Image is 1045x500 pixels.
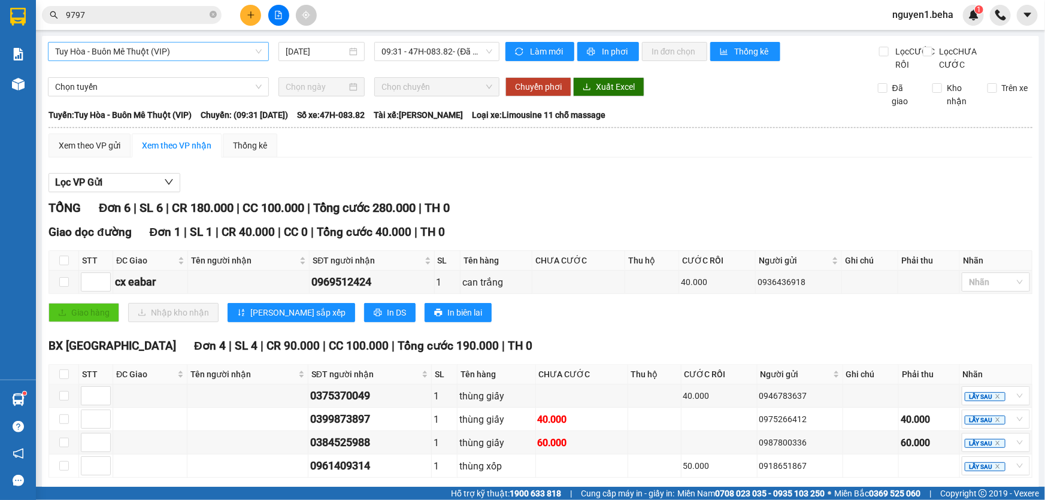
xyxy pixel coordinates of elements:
[128,303,219,322] button: downloadNhập kho nhận
[374,108,463,122] span: Tài xế: [PERSON_NAME]
[302,11,310,19] span: aim
[979,489,987,498] span: copyright
[233,139,267,152] div: Thống kê
[459,412,533,427] div: thùng giấy
[759,459,841,472] div: 0918651867
[965,392,1005,401] span: LẤY SAU
[462,275,530,290] div: can trắng
[13,421,24,432] span: question-circle
[758,275,840,289] div: 0936436918
[115,274,186,290] div: cx eabar
[261,339,263,353] span: |
[50,11,58,19] span: search
[250,306,346,319] span: [PERSON_NAME] sắp xếp
[510,489,561,498] strong: 1900 633 818
[210,11,217,18] span: close-circle
[965,462,1005,471] span: LẤY SAU
[901,412,958,427] div: 40.000
[759,413,841,426] div: 0975266412
[116,254,175,267] span: ĐC Giao
[311,274,432,290] div: 0969512424
[995,417,1001,423] span: close
[642,42,707,61] button: In đơn chọn
[577,42,639,61] button: printerIn phơi
[681,275,753,289] div: 40.000
[995,10,1006,20] img: phone-icon
[274,11,283,19] span: file-add
[308,431,432,454] td: 0384525988
[995,440,1001,446] span: close
[392,339,395,353] span: |
[172,201,234,215] span: CR 180.000
[759,254,829,267] span: Người gửi
[587,47,597,57] span: printer
[929,487,931,500] span: |
[596,80,635,93] span: Xuất Excel
[459,435,533,450] div: thùng giấy
[311,368,420,381] span: SĐT người nhận
[49,303,119,322] button: uploadGiao hàng
[899,365,960,384] th: Phải thu
[308,408,432,431] td: 0399873897
[425,201,450,215] span: TH 0
[942,81,978,108] span: Kho nhận
[310,457,430,474] div: 0961409314
[447,306,482,319] span: In biên lai
[834,487,920,500] span: Miền Bắc
[602,45,629,58] span: In phơi
[166,201,169,215] span: |
[997,81,1033,95] span: Trên xe
[190,225,213,239] span: SL 1
[49,110,192,120] b: Tuyến: Tuy Hòa - Buôn Mê Thuột (VIP)
[49,339,176,353] span: BX [GEOGRAPHIC_DATA]
[268,5,289,26] button: file-add
[536,365,628,384] th: CHƯA CƯỚC
[307,201,310,215] span: |
[278,225,281,239] span: |
[311,225,314,239] span: |
[140,201,163,215] span: SL 6
[965,416,1005,425] span: LẤY SAU
[310,411,430,428] div: 0399873897
[710,42,780,61] button: bar-chartThống kê
[505,77,571,96] button: Chuyển phơi
[420,225,445,239] span: TH 0
[142,139,211,152] div: Xem theo VP nhận
[286,80,347,93] input: Chọn ngày
[228,303,355,322] button: sort-ascending[PERSON_NAME] sắp xếp
[890,45,937,71] span: Lọc CƯỚC RỒI
[150,225,181,239] span: Đơn 1
[190,368,296,381] span: Tên người nhận
[898,251,959,271] th: Phải thu
[374,308,382,318] span: printer
[164,177,174,187] span: down
[435,251,461,271] th: SL
[432,365,458,384] th: SL
[434,389,455,404] div: 1
[995,393,1001,399] span: close
[55,78,262,96] span: Chọn tuyến
[869,489,920,498] strong: 0369 525 060
[99,201,131,215] span: Đơn 6
[451,487,561,500] span: Hỗ trợ kỹ thuật:
[55,43,262,60] span: Tuy Hòa - Buôn Mê Thuột (VIP)
[679,251,756,271] th: CƯỚC RỒI
[461,251,532,271] th: Tên hàng
[975,5,983,14] sup: 1
[434,459,455,474] div: 1
[387,306,406,319] span: In DS
[12,393,25,406] img: warehouse-icon
[759,436,841,449] div: 0987800336
[59,139,120,152] div: Xem theo VP gửi
[308,454,432,478] td: 0961409314
[364,303,416,322] button: printerIn DS
[286,45,347,58] input: 13/08/2025
[532,251,625,271] th: CHƯA CƯỚC
[1022,10,1033,20] span: caret-down
[458,365,535,384] th: Tên hàng
[434,308,443,318] span: printer
[79,365,113,384] th: STT
[425,303,492,322] button: printerIn biên lai
[329,339,389,353] span: CC 100.000
[116,368,175,381] span: ĐC Giao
